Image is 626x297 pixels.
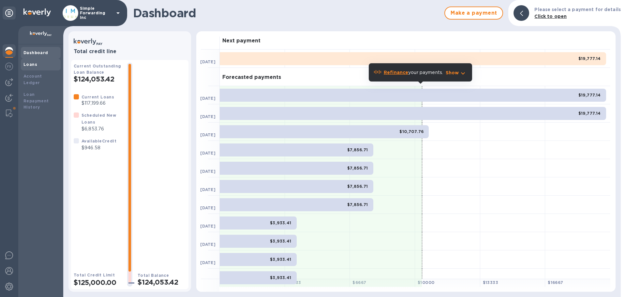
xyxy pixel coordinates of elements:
[82,126,122,132] p: $6,853.76
[200,260,216,265] b: [DATE]
[200,132,216,137] b: [DATE]
[23,50,48,55] b: Dashboard
[534,14,567,19] b: Click to open
[548,280,563,285] b: $ 16667
[200,114,216,119] b: [DATE]
[444,7,503,20] button: Make a payment
[418,280,434,285] b: $ 10000
[3,7,16,20] div: Unpin categories
[200,187,216,192] b: [DATE]
[80,6,112,20] p: Simple Forwarding Inc
[578,111,601,116] b: $19,777.14
[578,56,601,61] b: $19,777.14
[138,273,169,278] b: Total Balance
[82,95,114,99] b: Current Loans
[347,202,368,207] b: $7,856.71
[450,9,497,17] span: Make a payment
[270,275,291,280] b: $3,933.41
[384,69,443,76] p: your payments.
[200,96,216,101] b: [DATE]
[200,205,216,210] b: [DATE]
[270,220,291,225] b: $3,933.41
[347,166,368,171] b: $7,856.71
[138,278,186,286] h2: $124,053.42
[446,69,467,76] button: Show
[82,144,116,151] p: $946.58
[82,139,116,143] b: Available Credit
[270,257,291,262] b: $3,933.41
[384,70,408,75] b: Refinance
[200,151,216,156] b: [DATE]
[222,38,261,44] h3: Next payment
[222,74,281,81] h3: Forecasted payments
[133,6,441,20] h1: Dashboard
[74,273,115,277] b: Total Credit Limit
[270,239,291,244] b: $3,933.41
[446,69,459,76] p: Show
[347,184,368,189] b: $7,856.71
[82,100,114,107] p: $117,199.66
[74,278,122,287] h2: $125,000.00
[23,62,37,67] b: Loans
[5,63,13,70] img: Foreign exchange
[534,7,621,12] b: Please select a payment for details
[200,224,216,229] b: [DATE]
[483,280,498,285] b: $ 13333
[347,147,368,152] b: $7,856.71
[23,8,51,16] img: Logo
[578,93,601,97] b: $19,777.14
[82,113,116,125] b: Scheduled New Loans
[74,49,186,55] h3: Total credit line
[399,129,424,134] b: $10,707.76
[74,75,122,83] h2: $124,053.42
[200,59,216,64] b: [DATE]
[200,242,216,247] b: [DATE]
[23,74,42,85] b: Account Ledger
[74,64,121,75] b: Current Outstanding Loan Balance
[200,169,216,174] b: [DATE]
[23,92,49,110] b: Loan Repayment History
